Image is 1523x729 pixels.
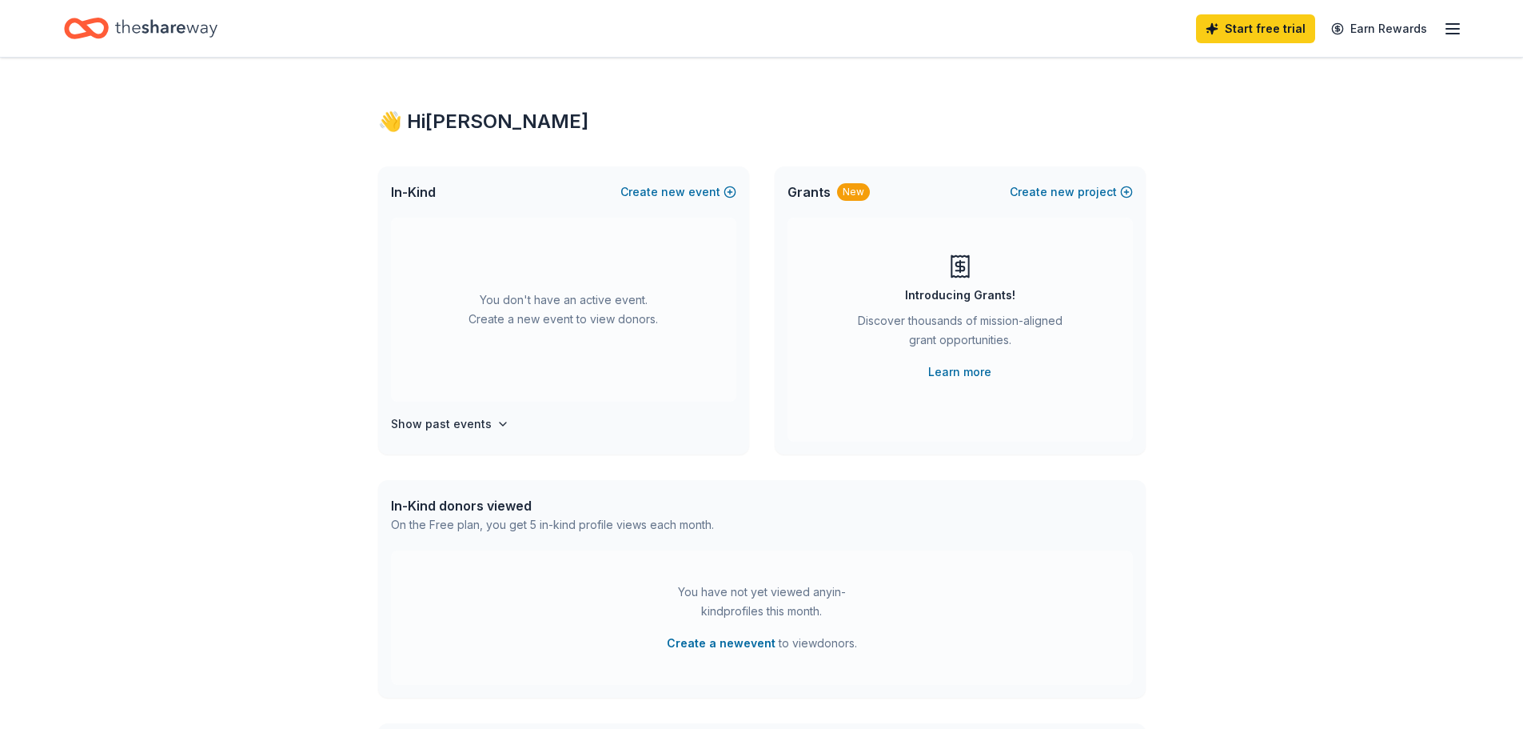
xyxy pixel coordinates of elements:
div: 👋 Hi [PERSON_NAME] [378,109,1146,134]
div: On the Free plan, you get 5 in-kind profile views each month. [391,515,714,535]
div: You don't have an active event. Create a new event to view donors. [391,218,736,402]
button: Createnewevent [620,182,736,202]
div: Discover thousands of mission-aligned grant opportunities. [851,311,1069,356]
div: In-Kind donors viewed [391,496,714,515]
div: Introducing Grants! [905,286,1015,305]
div: New [837,183,870,201]
a: Start free trial [1196,14,1315,43]
a: Earn Rewards [1322,14,1437,43]
button: Show past events [391,415,509,434]
span: to view donors . [667,634,857,653]
a: Home [64,10,217,47]
div: You have not yet viewed any in-kind profiles this month. [662,583,862,621]
span: new [1051,182,1074,202]
button: Create a newevent [667,634,775,653]
h4: Show past events [391,415,492,434]
span: Grants [787,182,831,202]
span: new [661,182,685,202]
a: Learn more [928,362,991,382]
span: In-Kind [391,182,436,202]
button: Createnewproject [1010,182,1133,202]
